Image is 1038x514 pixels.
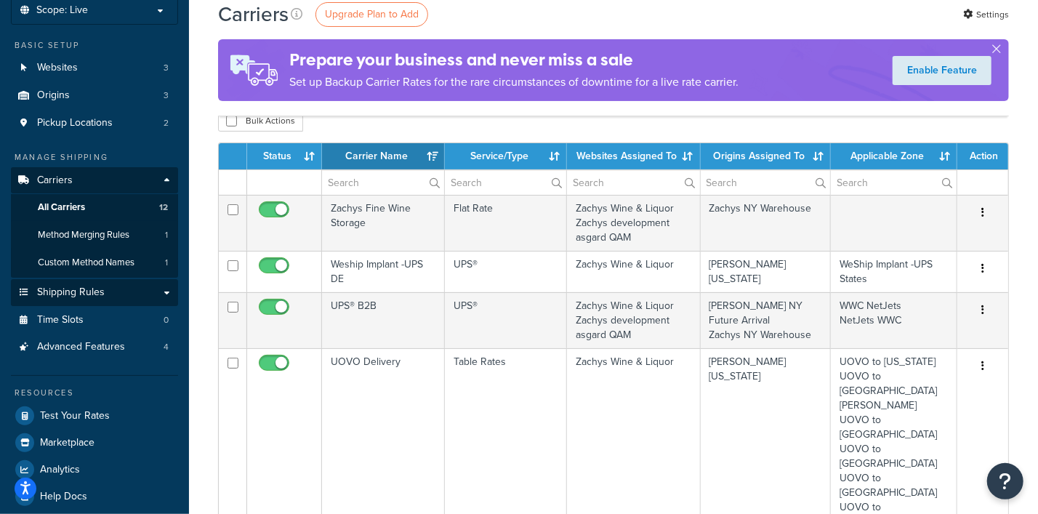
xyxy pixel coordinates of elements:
th: Origins Assigned To: activate to sort column ascending [701,143,832,169]
th: Action [957,143,1008,169]
input: Search [322,170,444,195]
span: Test Your Rates [40,410,110,422]
td: Zachys Fine Wine Storage [322,195,445,251]
div: Resources [11,387,178,399]
td: Weship Implant -UPS DE [322,251,445,292]
td: UPS® [445,251,567,292]
a: Enable Feature [893,56,991,85]
a: All Carriers 12 [11,194,178,221]
th: Service/Type: activate to sort column ascending [445,143,567,169]
span: Time Slots [37,314,84,326]
img: ad-rules-rateshop-fe6ec290ccb7230408bd80ed9643f0289d75e0ffd9eb532fc0e269fcd187b520.png [218,39,289,101]
input: Search [567,170,699,195]
td: Zachys Wine & Liquor [567,251,700,292]
span: Websites [37,62,78,74]
span: 2 [164,117,169,129]
a: Method Merging Rules 1 [11,222,178,249]
span: Custom Method Names [38,257,134,269]
div: Manage Shipping [11,151,178,164]
span: 3 [164,62,169,74]
h4: Prepare your business and never miss a sale [289,48,739,72]
span: Scope: Live [36,4,88,17]
a: Shipping Rules [11,279,178,306]
td: Zachys Wine & Liquor Zachys development asgard QAM [567,292,700,348]
input: Search [831,170,957,195]
span: Pickup Locations [37,117,113,129]
li: Carriers [11,167,178,278]
th: Applicable Zone: activate to sort column ascending [831,143,957,169]
span: Help Docs [40,491,87,503]
button: Open Resource Center [987,463,1023,499]
th: Status: activate to sort column ascending [247,143,322,169]
th: Carrier Name: activate to sort column ascending [322,143,445,169]
li: Custom Method Names [11,249,178,276]
span: All Carriers [38,201,85,214]
span: Shipping Rules [37,286,105,299]
td: UPS® B2B [322,292,445,348]
a: Time Slots 0 [11,307,178,334]
td: WWC NetJets NetJets WWC [831,292,957,348]
td: Zachys NY Warehouse [701,195,832,251]
a: Origins 3 [11,82,178,109]
a: Help Docs [11,483,178,510]
a: Analytics [11,457,178,483]
span: Analytics [40,464,80,476]
span: 1 [165,229,168,241]
li: Time Slots [11,307,178,334]
a: Test Your Rates [11,403,178,429]
a: Settings [963,4,1009,25]
li: Origins [11,82,178,109]
td: WeShip Implant -UPS States [831,251,957,292]
a: Advanced Features 4 [11,334,178,361]
span: Carriers [37,174,73,187]
span: Method Merging Rules [38,229,129,241]
span: Upgrade Plan to Add [325,7,419,22]
td: Flat Rate [445,195,567,251]
th: Websites Assigned To: activate to sort column ascending [567,143,700,169]
p: Set up Backup Carrier Rates for the rare circumstances of downtime for a live rate carrier. [289,72,739,92]
li: Pickup Locations [11,110,178,137]
a: Marketplace [11,430,178,456]
span: 12 [159,201,168,214]
td: Zachys Wine & Liquor Zachys development asgard QAM [567,195,700,251]
a: Pickup Locations 2 [11,110,178,137]
span: 1 [165,257,168,269]
td: [PERSON_NAME][US_STATE] [701,251,832,292]
button: Bulk Actions [218,110,303,132]
a: Custom Method Names 1 [11,249,178,276]
span: 3 [164,89,169,102]
span: Marketplace [40,437,94,449]
input: Search [701,170,831,195]
a: Upgrade Plan to Add [315,2,428,27]
td: UPS® [445,292,567,348]
td: [PERSON_NAME] NY Future Arrival Zachys NY Warehouse [701,292,832,348]
span: 0 [164,314,169,326]
span: Advanced Features [37,341,125,353]
input: Search [445,170,566,195]
li: Advanced Features [11,334,178,361]
div: Basic Setup [11,39,178,52]
li: Method Merging Rules [11,222,178,249]
li: Websites [11,55,178,81]
a: Websites 3 [11,55,178,81]
li: All Carriers [11,194,178,221]
span: 4 [164,341,169,353]
span: Origins [37,89,70,102]
a: Carriers [11,167,178,194]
